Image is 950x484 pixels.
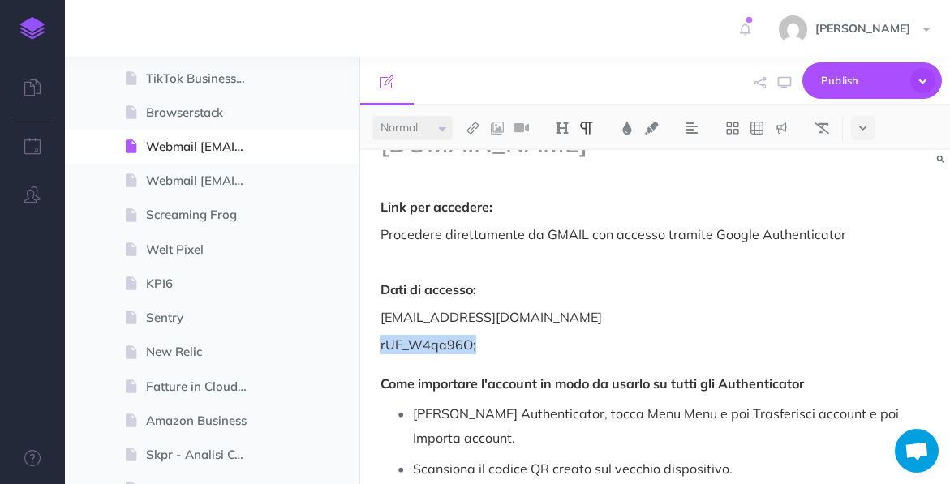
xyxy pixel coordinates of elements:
[146,274,262,293] span: KPI6
[146,342,262,362] span: New Relic
[685,122,699,135] img: Alignment dropdown menu button
[146,103,262,122] span: Browserstack
[146,205,262,225] span: Screaming Frog
[413,456,930,481] p: Scansiona il codice QR creato sul vecchio dispositivo.
[146,240,262,259] span: Welt Pixel
[807,21,918,36] span: [PERSON_NAME]
[490,122,505,135] img: Add image button
[146,445,262,465] span: Skpr - Analisi Commerciale
[802,62,942,99] button: Publish
[380,225,930,244] p: Procedere direttamente da GMAIL con accesso tramite Google Authenticator
[380,307,930,327] p: [EMAIL_ADDRESS][DOMAIN_NAME]
[644,122,659,135] img: Text background color button
[380,375,804,392] strong: Come importare l'account in modo da usarlo su tutti gli Authenticator
[821,68,902,93] span: Publish
[620,122,634,135] img: Text color button
[895,429,939,473] a: Aprire la chat
[380,199,492,215] strong: Link per accedere:
[146,171,262,191] span: Webmail [EMAIL_ADDRESS][DOMAIN_NAME]
[774,122,789,135] img: Callout dropdown menu button
[146,411,262,430] span: Amazon Business
[579,122,594,135] img: Paragraph button
[815,122,829,135] img: Clear styles button
[514,122,529,135] img: Add video button
[380,335,930,393] p: rUE_W4qa96O;
[20,17,45,40] img: logo-mark.svg
[146,308,262,328] span: Sentry
[466,122,480,135] img: Link button
[146,69,262,88] span: TikTok Business Manager agency
[146,377,262,396] span: Fatture in Cloud - Plugin
[555,122,570,135] img: Headings dropdown button
[779,15,807,44] img: d99d2336baaa83840bf47fc50932f846.jpg
[380,281,476,298] strong: Dati di accesso:
[413,401,930,450] p: [PERSON_NAME] Authenticator, tocca Menu Menu e poi Trasferisci account e poi Importa account.
[750,122,764,135] img: Create table button
[146,137,262,156] span: Webmail [EMAIL_ADDRESS][DOMAIN_NAME]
